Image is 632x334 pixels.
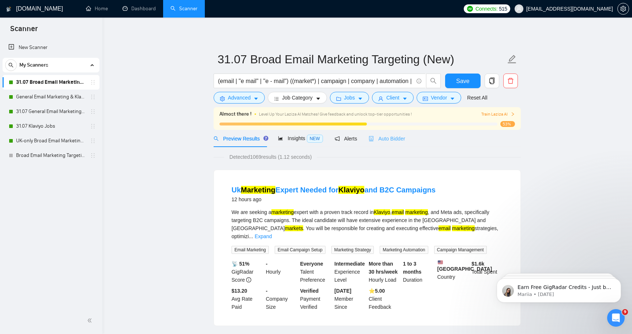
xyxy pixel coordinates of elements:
span: holder [90,153,96,158]
button: Save [445,74,481,88]
input: Search Freelance Jobs... [218,76,413,86]
span: idcard [423,96,428,101]
a: UK-only Broad Email Marketing Targeting (New) [16,134,86,148]
mark: Klaviyo [374,209,390,215]
span: area-chart [278,136,283,141]
div: Company Size [264,287,299,311]
span: 53% [500,121,515,127]
mark: marketing [271,209,294,215]
span: Save [456,76,469,86]
b: Intermediate [334,261,365,267]
div: Client Feedback [367,287,402,311]
a: setting [617,6,629,12]
span: user [378,96,383,101]
span: setting [618,6,629,12]
span: Vendor [431,94,447,102]
span: edit [507,55,517,64]
span: user [516,6,522,11]
a: 31.07 Broad Email Marketing Targeting (New) [16,75,86,90]
span: folder [336,96,341,101]
span: caret-down [402,96,407,101]
mark: marketing [405,209,428,215]
b: Verified [300,288,319,294]
span: Marketing Strategy [331,246,374,254]
a: Reset All [467,94,487,102]
b: - [266,261,268,267]
span: Campaign Management [434,246,487,254]
b: ⭐️ 5.00 [369,288,385,294]
mark: Marketing [241,186,275,194]
span: Email Campaign Setup [275,246,326,254]
img: upwork-logo.png [467,6,473,12]
button: Train Laziza AI [481,111,515,118]
span: Job Category [282,94,312,102]
span: Email Marketing [232,246,269,254]
div: Hourly Load [367,260,402,284]
span: Scanner [4,23,44,39]
b: - [266,288,268,294]
div: Avg Rate Paid [230,287,264,311]
span: holder [90,79,96,85]
button: barsJob Categorycaret-down [268,92,327,104]
div: Talent Preference [299,260,333,284]
span: caret-down [253,96,259,101]
span: Alerts [335,136,357,142]
span: search [214,136,219,141]
iframe: Intercom notifications message [486,263,632,314]
span: Detected 1069 results (1.12 seconds) [224,153,317,161]
span: Almost there ! [219,110,252,118]
div: Payment Verified [299,287,333,311]
span: holder [90,94,96,100]
span: Insights [278,135,323,141]
b: 1 to 3 months [403,261,422,275]
span: info-circle [246,277,251,282]
div: GigRadar Score [230,260,264,284]
b: $13.20 [232,288,247,294]
b: 📡 51% [232,261,249,267]
b: [DATE] [334,288,351,294]
span: Advanced [228,94,251,102]
a: New Scanner [8,40,94,55]
a: homeHome [86,5,108,12]
div: Member Since [333,287,367,311]
span: holder [90,109,96,115]
span: Marketing Automation [380,246,428,254]
span: Client [386,94,399,102]
span: 9 [622,309,628,315]
img: logo [6,3,11,15]
span: right [511,112,515,116]
mark: email [439,225,451,231]
span: ... [249,233,253,239]
span: My Scanners [19,58,48,72]
iframe: Intercom live chat [607,309,625,327]
a: 31.07 General Email Marketing & Klaviyo Jobs [16,104,86,119]
button: folderJobscaret-down [330,92,369,104]
span: caret-down [316,96,321,101]
button: settingAdvancedcaret-down [214,92,265,104]
div: Country [436,260,470,284]
span: holder [90,123,96,129]
a: 31.07 Klaviyo Jobs [16,119,86,134]
b: [GEOGRAPHIC_DATA] [437,260,492,272]
mark: markets [285,225,303,231]
a: Broad Email Marketing Targeting (New) [16,148,86,163]
div: Tooltip anchor [263,135,269,142]
a: dashboardDashboard [123,5,156,12]
span: robot [369,136,374,141]
button: userClientcaret-down [372,92,414,104]
span: Connects: [475,5,497,13]
span: NEW [307,135,323,143]
a: General Email Marketing & Klaviyo Jobs [16,90,86,104]
div: Hourly [264,260,299,284]
mark: Klaviyo [338,186,364,194]
span: holder [90,138,96,144]
span: setting [220,96,225,101]
span: double-left [87,317,94,324]
span: search [426,78,440,84]
span: Jobs [344,94,355,102]
div: We are seeking a expert with a proven track record in , , and Meta ads, specifically targeting B2... [232,208,503,240]
span: caret-down [450,96,455,101]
